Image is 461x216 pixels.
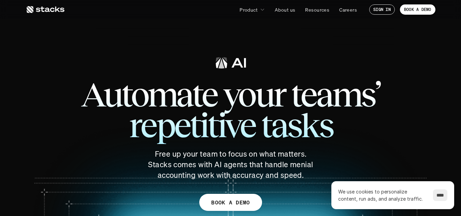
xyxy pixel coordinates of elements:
[211,198,250,207] p: BOOK A DEMO
[199,194,262,211] a: BOOK A DEMO
[301,3,333,16] a: Resources
[271,3,299,16] a: About us
[240,6,258,13] p: Product
[369,4,395,15] a: SIGN IN
[145,149,316,180] p: Free up your team to focus on what matters. Stacks comes with AI agents that handle menial accoun...
[339,6,357,13] p: Careers
[373,7,391,12] p: SIGN IN
[305,6,329,13] p: Resources
[335,3,361,16] a: Careers
[53,72,408,147] span: Automate your teams’ repetitive tasks
[404,7,431,12] p: BOOK A DEMO
[400,4,435,15] a: BOOK A DEMO
[338,188,426,202] p: We use cookies to personalize content, run ads, and analyze traffic.
[275,6,295,13] p: About us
